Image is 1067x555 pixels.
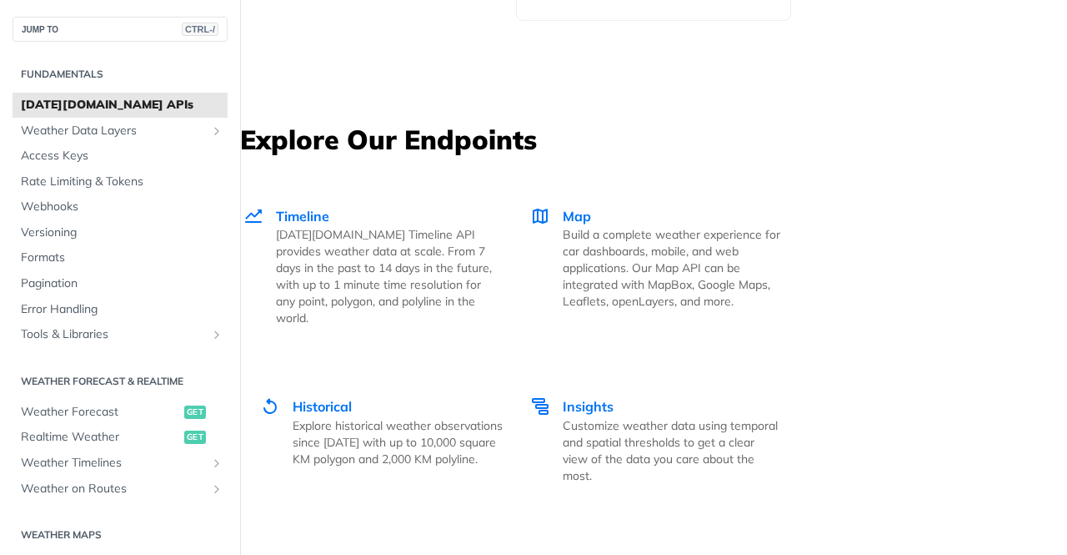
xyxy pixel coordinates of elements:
img: Map [530,206,550,226]
button: Show subpages for Weather Data Layers [210,124,223,138]
span: get [184,431,206,444]
a: Tools & LibrariesShow subpages for Tools & Libraries [13,322,228,347]
span: Insights [563,398,614,415]
span: Historical [293,398,352,415]
span: get [184,406,206,419]
span: Webhooks [21,199,223,215]
span: Realtime Weather [21,429,180,446]
span: Rate Limiting & Tokens [21,174,223,190]
img: Historical [260,396,280,416]
span: Weather Data Layers [21,123,206,139]
button: JUMP TOCTRL-/ [13,17,228,42]
a: Error Handling [13,297,228,322]
img: Insights [530,396,550,416]
a: Map Map Build a complete weather experience for car dashboards, mobile, and web applications. Our... [512,171,799,362]
h3: Explore Our Endpoints [240,121,1067,158]
a: Versioning [13,220,228,245]
a: Access Keys [13,144,228,169]
button: Show subpages for Tools & Libraries [210,328,223,341]
p: Build a complete weather experience for car dashboards, mobile, and web applications. Our Map API... [563,226,780,310]
a: Weather Data LayersShow subpages for Weather Data Layers [13,119,228,144]
span: [DATE][DOMAIN_NAME] APIs [21,97,223,114]
a: Timeline Timeline [DATE][DOMAIN_NAME] Timeline API provides weather data at scale. From 7 days in... [242,171,512,362]
span: Timeline [276,208,329,225]
span: Error Handling [21,301,223,318]
a: Pagination [13,271,228,296]
a: Weather on RoutesShow subpages for Weather on Routes [13,477,228,502]
a: Historical Historical Explore historical weather observations since [DATE] with up to 10,000 squa... [242,361,528,519]
a: Weather Forecastget [13,400,228,425]
span: Weather on Routes [21,481,206,497]
span: Weather Forecast [21,404,180,421]
span: Map [563,208,591,225]
span: CTRL-/ [182,23,218,36]
span: Weather Timelines [21,455,206,472]
button: Show subpages for Weather Timelines [210,457,223,470]
a: Insights Insights Customize weather data using temporal and spatial thresholds to get a clear vie... [528,361,799,519]
img: Timeline [243,206,263,226]
a: Realtime Weatherget [13,425,228,450]
h2: Weather Maps [13,527,228,542]
span: Formats [21,250,223,266]
p: Explore historical weather observations since [DATE] with up to 10,000 square KM polygon and 2,00... [293,417,510,467]
button: Show subpages for Weather on Routes [210,482,223,496]
a: Rate Limiting & Tokens [13,169,228,194]
span: Access Keys [21,148,223,164]
p: Customize weather data using temporal and spatial thresholds to get a clear view of the data you ... [563,417,780,484]
span: Versioning [21,225,223,241]
a: [DATE][DOMAIN_NAME] APIs [13,93,228,118]
a: Webhooks [13,194,228,219]
h2: Weather Forecast & realtime [13,374,228,389]
h2: Fundamentals [13,67,228,82]
a: Weather TimelinesShow subpages for Weather Timelines [13,451,228,476]
span: Pagination [21,275,223,292]
a: Formats [13,245,228,270]
p: [DATE][DOMAIN_NAME] Timeline API provides weather data at scale. From 7 days in the past to 14 da... [276,226,493,326]
span: Tools & Libraries [21,326,206,343]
